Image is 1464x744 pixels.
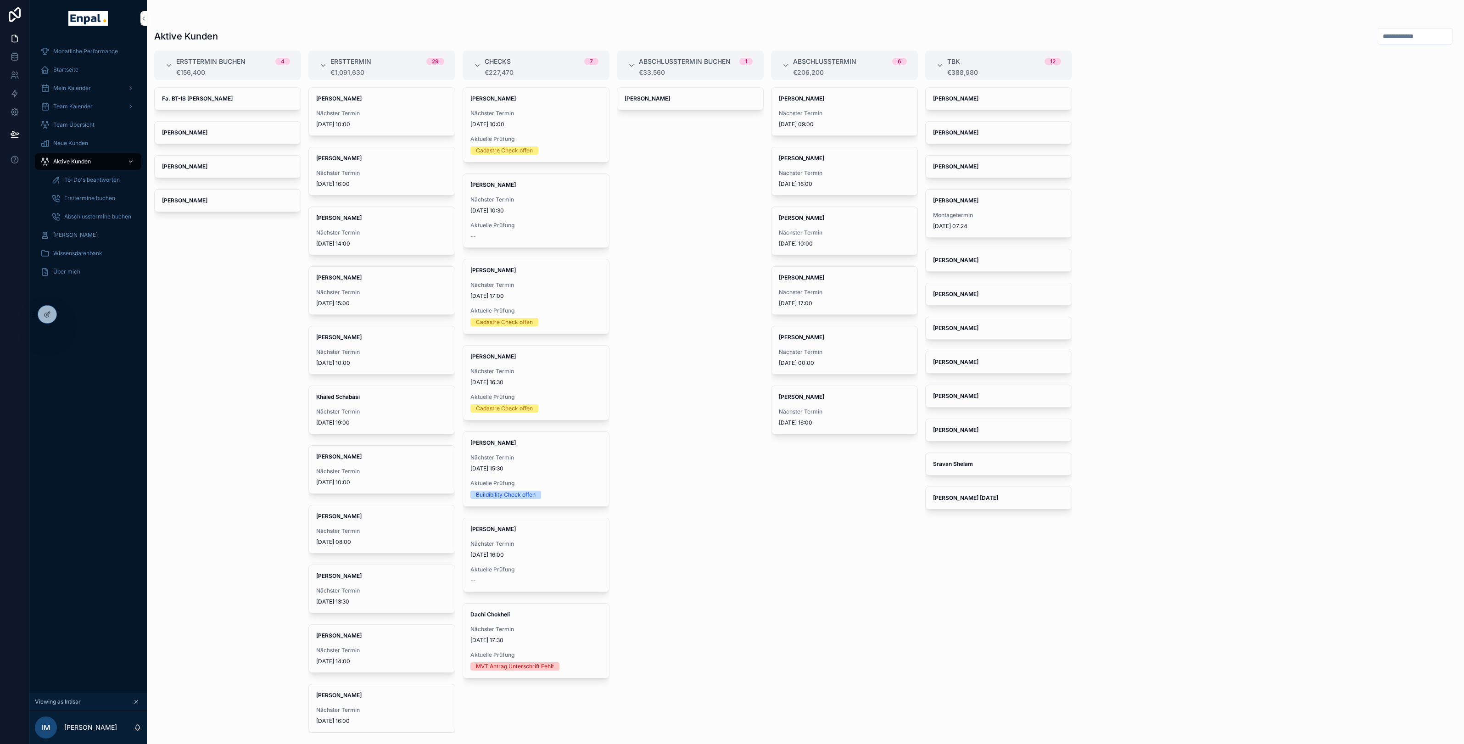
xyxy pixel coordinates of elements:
a: [PERSON_NAME] [35,227,141,243]
span: Aktuelle Prüfung [470,480,602,487]
span: [DATE] 16:00 [779,419,910,426]
strong: [PERSON_NAME] [933,129,978,136]
span: Ersttermine buchen [64,195,115,202]
span: [PERSON_NAME] [53,231,98,239]
span: Nächster Termin [470,281,602,289]
a: Monatliche Performance [35,43,141,60]
span: Abschlusstermin [793,57,856,66]
span: Über mich [53,268,80,275]
a: [PERSON_NAME]Nächster Termin[DATE] 15:30Aktuelle PrüfungBuildibility Check offen [463,431,609,507]
strong: [PERSON_NAME] [933,197,978,204]
strong: [PERSON_NAME] [316,334,362,341]
span: [DATE] 16:00 [316,717,447,725]
a: Neue Kunden [35,135,141,151]
a: [PERSON_NAME] [925,351,1072,374]
span: [DATE] 16:00 [470,551,602,559]
span: [DATE] 13:30 [316,598,447,605]
span: Nächster Termin [779,289,910,296]
span: [DATE] 10:00 [316,121,447,128]
a: [PERSON_NAME] [925,283,1072,306]
div: Cadastre Check offen [476,318,533,326]
a: Dachi ChokheliNächster Termin[DATE] 17:30Aktuelle PrüfungMVT Antrag Unterschrift Fehlt [463,603,609,678]
strong: [PERSON_NAME] [779,334,824,341]
span: Nächster Termin [316,289,447,296]
a: [PERSON_NAME] [154,121,301,144]
div: scrollable content [29,37,147,292]
strong: [PERSON_NAME] [DATE] [933,494,998,501]
span: [DATE] 07:24 [933,223,1064,230]
div: €227,470 [485,69,598,76]
span: Nächster Termin [470,540,602,548]
a: [PERSON_NAME]Nächster Termin[DATE] 08:00 [308,505,455,554]
a: [PERSON_NAME]Nächster Termin[DATE] 16:00 [771,386,918,434]
a: Team Kalender [35,98,141,115]
a: [PERSON_NAME]Nächster Termin[DATE] 16:00 [308,684,455,733]
strong: [PERSON_NAME] [162,197,207,204]
a: [PERSON_NAME] [617,87,764,110]
a: [PERSON_NAME]Nächster Termin[DATE] 09:00 [771,87,918,136]
a: [PERSON_NAME] [925,385,1072,408]
span: Nächster Termin [316,408,447,415]
strong: Sravan Shelam [933,460,973,467]
p: [PERSON_NAME] [64,723,117,732]
span: Team Übersicht [53,121,95,129]
span: [DATE] 10:00 [470,121,602,128]
a: [PERSON_NAME]Nächster Termin[DATE] 17:00 [771,266,918,315]
span: [DATE] 16:00 [316,180,447,188]
strong: [PERSON_NAME] [933,95,978,102]
span: Aktuelle Prüfung [470,222,602,229]
div: MVT Antrag Unterschrift Fehlt [476,662,554,671]
a: To-Do's beantworten [46,172,141,188]
strong: [PERSON_NAME] [933,163,978,170]
span: Nächster Termin [316,587,447,594]
strong: [PERSON_NAME] [316,632,362,639]
a: Team Übersicht [35,117,141,133]
a: [PERSON_NAME] [154,155,301,178]
strong: Khaled Schabasi [316,393,360,400]
a: Abschlusstermine buchen [46,208,141,225]
span: [DATE] 17:00 [779,300,910,307]
strong: Fa. BT-IS [PERSON_NAME] [162,95,233,102]
a: [PERSON_NAME]Nächster Termin[DATE] 16:00 [771,147,918,196]
span: Ersttermin [330,57,371,66]
div: 12 [1050,58,1056,65]
span: Nächster Termin [470,368,602,375]
span: Nächster Termin [779,110,910,117]
strong: [PERSON_NAME] [470,353,516,360]
strong: [PERSON_NAME] [933,257,978,263]
strong: [PERSON_NAME] [316,572,362,579]
span: To-Do's beantworten [64,176,120,184]
a: Über mich [35,263,141,280]
span: [DATE] 10:30 [470,207,602,214]
span: [DATE] 10:00 [316,479,447,486]
span: Aktuelle Prüfung [470,651,602,659]
strong: [PERSON_NAME] [933,392,978,399]
span: [DATE] 17:00 [470,292,602,300]
strong: [PERSON_NAME] [933,426,978,433]
span: [DATE] 14:00 [316,658,447,665]
a: [PERSON_NAME]Nächster Termin[DATE] 16:30Aktuelle PrüfungCadastre Check offen [463,345,609,420]
a: [PERSON_NAME]Nächster Termin[DATE] 15:00 [308,266,455,315]
a: [PERSON_NAME] [925,87,1072,110]
a: [PERSON_NAME]Nächster Termin[DATE] 13:30 [308,565,455,613]
span: [DATE] 10:00 [316,359,447,367]
span: Monatliche Performance [53,48,118,55]
a: [PERSON_NAME]Nächster Termin[DATE] 10:00 [771,207,918,255]
div: €206,200 [793,69,907,76]
a: [PERSON_NAME] [154,189,301,212]
a: [PERSON_NAME] [925,249,1072,272]
strong: [PERSON_NAME] [316,95,362,102]
a: Startseite [35,62,141,78]
span: Montagetermin [933,212,1064,219]
span: Aktuelle Prüfung [470,307,602,314]
strong: [PERSON_NAME] [779,393,824,400]
span: [DATE] 16:00 [779,180,910,188]
span: Aktive Kunden [53,158,91,165]
strong: [PERSON_NAME] [470,439,516,446]
strong: [PERSON_NAME] [470,267,516,274]
a: [PERSON_NAME] [925,317,1072,340]
strong: [PERSON_NAME] [470,526,516,532]
div: Cadastre Check offen [476,404,533,413]
a: Wissensdatenbank [35,245,141,262]
div: Cadastre Check offen [476,146,533,155]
